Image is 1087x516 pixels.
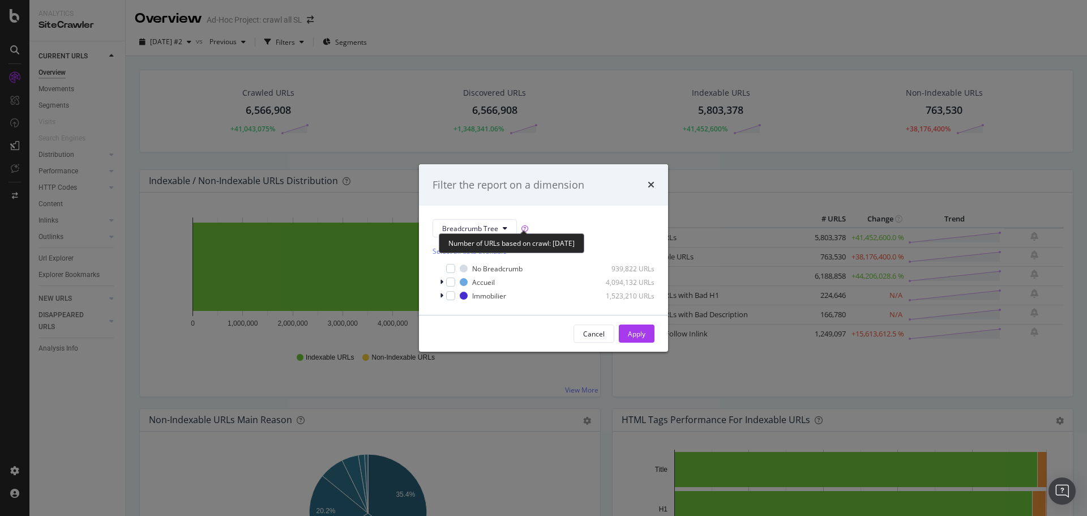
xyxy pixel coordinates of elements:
[628,329,645,339] div: Apply
[574,325,614,343] button: Cancel
[472,278,495,287] div: Accueil
[442,224,498,233] span: Breadcrumb Tree
[599,264,654,274] div: 939,822 URLs
[1049,477,1076,505] div: Open Intercom Messenger
[583,329,605,339] div: Cancel
[599,278,654,287] div: 4,094,132 URLs
[599,291,654,301] div: 1,523,210 URLs
[433,219,517,237] button: Breadcrumb Tree
[433,178,584,193] div: Filter the report on a dimension
[472,264,523,274] div: No Breadcrumb
[433,246,654,256] div: Select all data available
[619,325,654,343] button: Apply
[448,238,575,248] div: Number of URLs based on crawl: [DATE]
[472,291,506,301] div: Immobilier
[419,164,668,352] div: modal
[648,178,654,193] div: times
